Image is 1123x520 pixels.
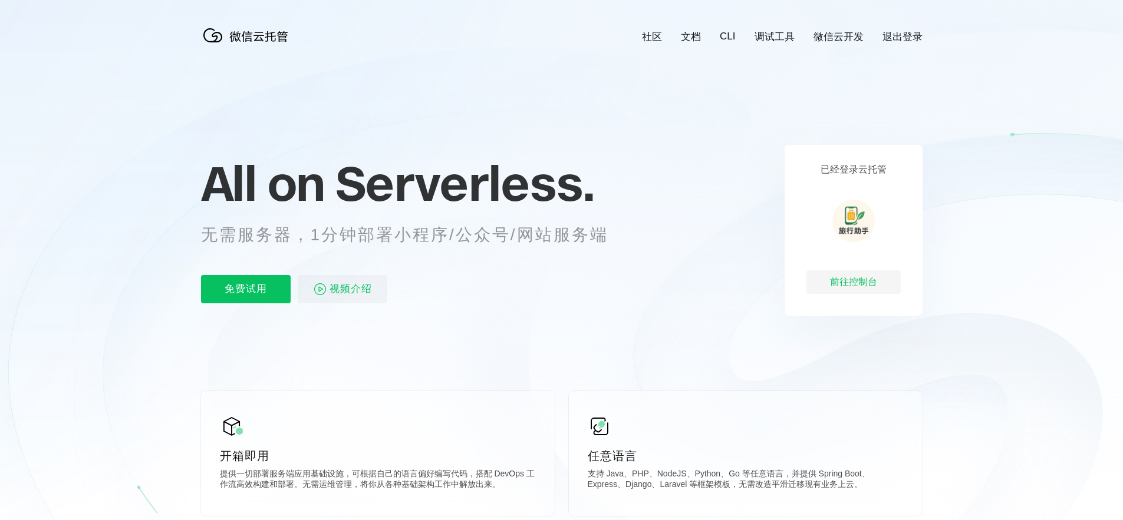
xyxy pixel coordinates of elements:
p: 支持 Java、PHP、NodeJS、Python、Go 等任意语言，并提供 Spring Boot、Express、Django、Laravel 等框架模板，无需改造平滑迁移现有业务上云。 [588,469,904,492]
a: 社区 [642,30,662,44]
a: 退出登录 [882,30,923,44]
div: 前往控制台 [806,270,901,294]
span: Serverless. [335,154,594,213]
p: 免费试用 [201,275,291,303]
p: 已经登录云托管 [821,164,887,176]
p: 提供一切部署服务端应用基础设施，可根据自己的语言偏好编写代码，搭配 DevOps 工作流高效构建和部署。无需运维管理，将你从各种基础架构工作中解放出来。 [220,469,536,492]
a: 微信云开发 [814,30,864,44]
span: 视频介绍 [330,275,372,303]
img: 微信云托管 [201,24,295,47]
p: 开箱即用 [220,448,536,464]
a: 微信云托管 [201,39,295,49]
a: 文档 [681,30,701,44]
p: 任意语言 [588,448,904,464]
span: All on [201,154,324,213]
img: video_play.svg [313,282,327,296]
a: 调试工具 [755,30,795,44]
p: 无需服务器，1分钟部署小程序/公众号/网站服务端 [201,223,630,247]
a: CLI [720,31,735,42]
